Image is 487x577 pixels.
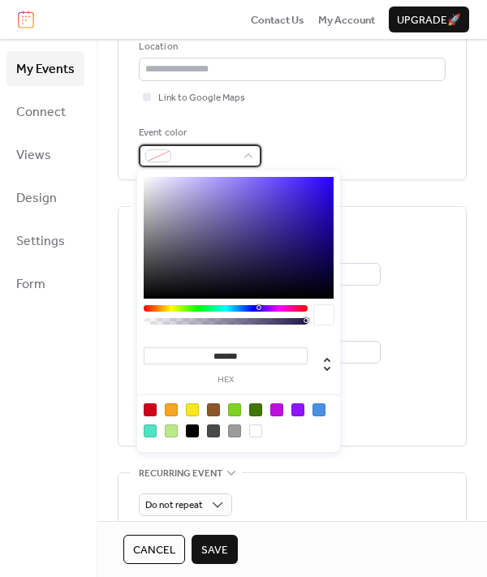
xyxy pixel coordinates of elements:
[201,542,228,558] span: Save
[6,223,84,258] a: Settings
[6,94,84,129] a: Connect
[6,137,84,172] a: Views
[144,424,157,437] div: #50E3C2
[318,11,375,28] a: My Account
[145,496,203,515] span: Do not repeat
[18,11,34,28] img: logo
[207,403,220,416] div: #8B572A
[16,272,45,297] span: Form
[186,403,199,416] div: #F8E71C
[397,12,461,28] span: Upgrade 🚀
[133,542,175,558] span: Cancel
[270,403,283,416] div: #BD10E0
[16,229,65,254] span: Settings
[139,39,442,55] div: Location
[6,180,84,215] a: Design
[144,403,157,416] div: #D0021B
[16,143,51,168] span: Views
[165,403,178,416] div: #F5A623
[6,51,84,86] a: My Events
[207,424,220,437] div: #4A4A4A
[251,12,304,28] span: Contact Us
[16,100,66,125] span: Connect
[249,403,262,416] div: #417505
[228,424,241,437] div: #9B9B9B
[165,424,178,437] div: #B8E986
[139,125,258,141] div: Event color
[192,535,238,564] button: Save
[144,376,308,385] label: hex
[249,424,262,437] div: #FFFFFF
[228,403,241,416] div: #7ED321
[312,403,325,416] div: #4A90E2
[389,6,469,32] button: Upgrade🚀
[6,266,84,301] a: Form
[318,12,375,28] span: My Account
[251,11,304,28] a: Contact Us
[16,186,57,211] span: Design
[186,424,199,437] div: #000000
[158,90,245,106] span: Link to Google Maps
[139,465,222,481] span: Recurring event
[123,535,185,564] button: Cancel
[16,57,75,82] span: My Events
[291,403,304,416] div: #9013FE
